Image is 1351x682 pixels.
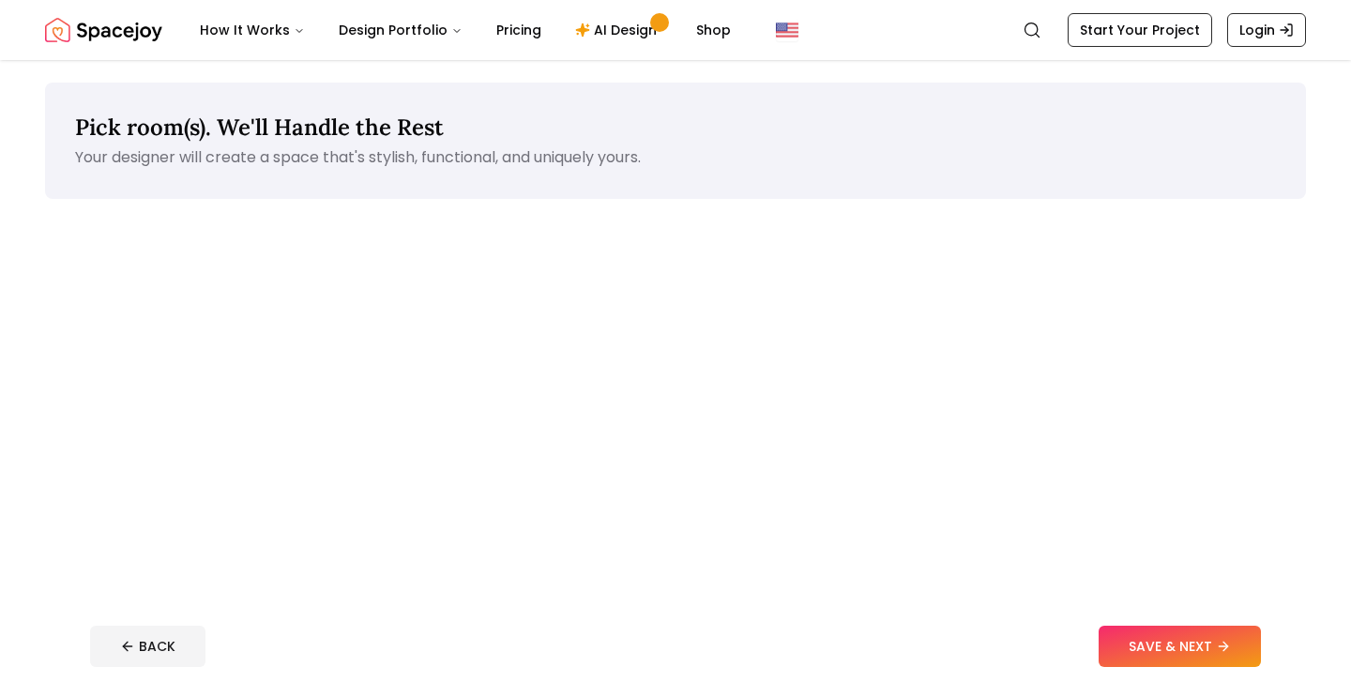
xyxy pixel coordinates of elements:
[324,11,478,49] button: Design Portfolio
[185,11,746,49] nav: Main
[1068,13,1212,47] a: Start Your Project
[75,113,444,142] span: Pick room(s). We'll Handle the Rest
[45,11,162,49] img: Spacejoy Logo
[75,146,1276,169] p: Your designer will create a space that's stylish, functional, and uniquely yours.
[45,11,162,49] a: Spacejoy
[185,11,320,49] button: How It Works
[560,11,677,49] a: AI Design
[90,626,205,667] button: BACK
[776,19,798,41] img: United States
[681,11,746,49] a: Shop
[1099,626,1261,667] button: SAVE & NEXT
[1227,13,1306,47] a: Login
[481,11,556,49] a: Pricing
